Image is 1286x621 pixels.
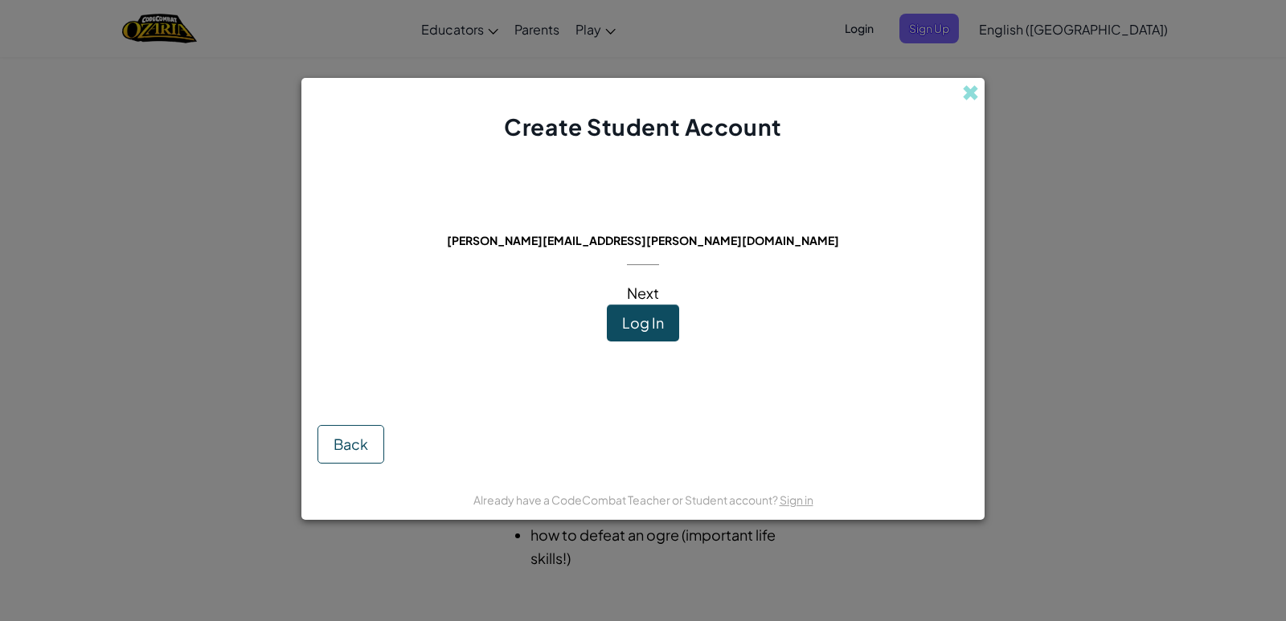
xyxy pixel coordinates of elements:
span: Back [334,435,368,453]
span: This email is already in use: [530,210,757,229]
button: Log In [607,304,679,341]
span: Next [627,284,659,302]
span: Create Student Account [504,112,781,141]
span: Log In [622,313,664,332]
a: Sign in [780,492,813,507]
span: Already have a CodeCombat Teacher or Student account? [473,492,780,507]
button: Back [317,425,384,464]
span: [PERSON_NAME][EMAIL_ADDRESS][PERSON_NAME][DOMAIN_NAME] [447,233,839,247]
